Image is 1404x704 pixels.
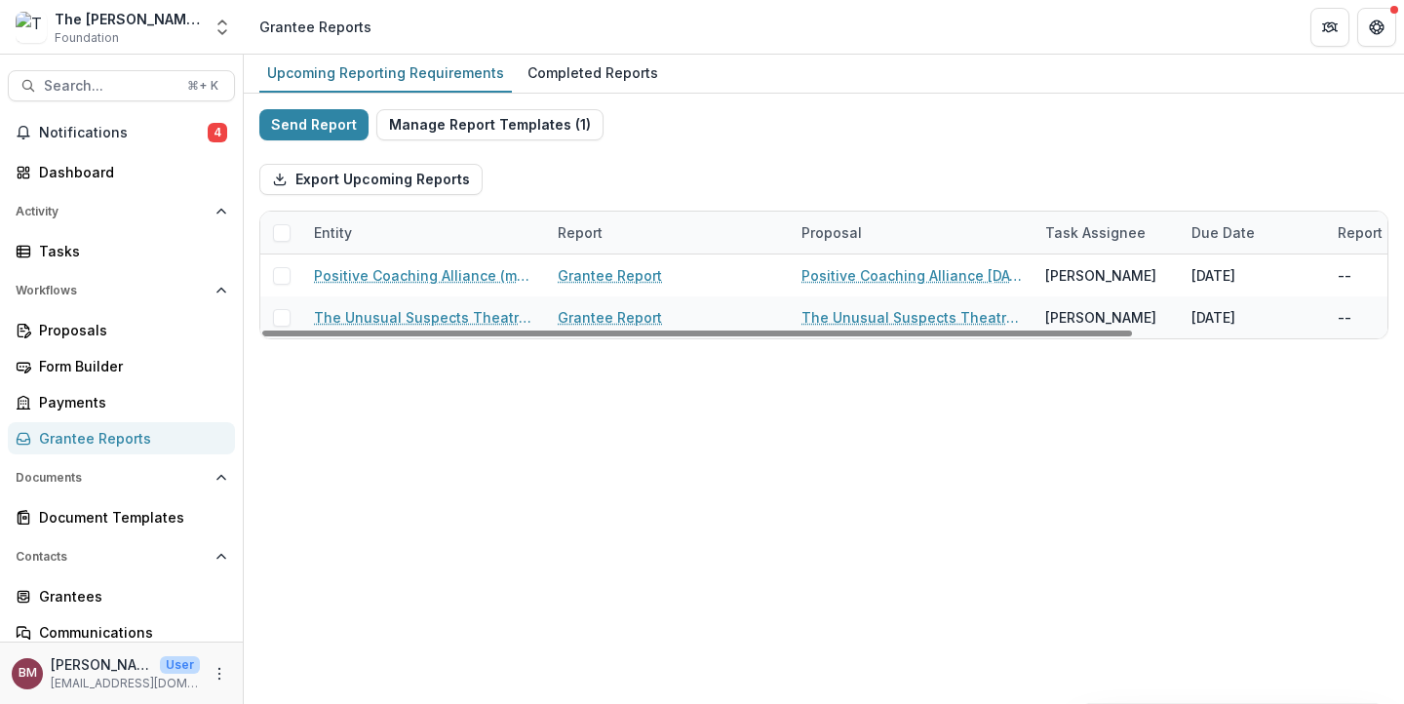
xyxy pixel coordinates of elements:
div: [DATE] [1180,254,1326,296]
button: Open Activity [8,196,235,227]
div: Dashboard [39,162,219,182]
span: Workflows [16,284,208,297]
a: Communications [8,616,235,648]
p: [PERSON_NAME] [51,654,152,675]
div: Due Date [1180,212,1326,254]
div: Task Assignee [1033,212,1180,254]
a: Grantee Reports [8,422,235,454]
nav: breadcrumb [252,13,379,41]
div: Grantee Reports [259,17,371,37]
div: Bethanie Milteer [19,667,37,680]
a: Payments [8,386,235,418]
div: Upcoming Reporting Requirements [259,59,512,87]
div: [PERSON_NAME] [1045,265,1156,286]
span: Contacts [16,550,208,564]
button: Open Workflows [8,275,235,306]
button: Get Help [1357,8,1396,47]
a: The Unusual Suspects Theatre Company [314,307,534,328]
button: Open entity switcher [209,8,236,47]
span: Search... [44,78,175,95]
a: Completed Reports [520,55,666,93]
img: The Carol and James Collins Foundation [16,12,47,43]
button: Manage Report Templates (1) [376,109,604,140]
div: Grantees [39,586,219,606]
div: Proposal [790,212,1033,254]
div: Tasks [39,241,219,261]
a: The Unusual Suspects Theatre Company [DATE] 35,000.00 [801,307,1022,328]
div: -- [1338,307,1351,328]
button: More [208,662,231,685]
div: Proposal [790,222,874,243]
a: Document Templates [8,501,235,533]
div: Communications [39,622,219,643]
span: Activity [16,205,208,218]
div: Entity [302,212,546,254]
a: Tasks [8,235,235,267]
a: Grantee Report [558,265,662,286]
span: 4 [208,123,227,142]
div: Proposals [39,320,219,340]
div: Form Builder [39,356,219,376]
button: Send Report [259,109,369,140]
div: Report [546,212,790,254]
span: Notifications [39,125,208,141]
div: ⌘ + K [183,75,222,97]
a: Positive Coaching Alliance [DATE] 40,000.00 [801,265,1022,286]
a: Grantee Report [558,307,662,328]
div: Completed Reports [520,59,666,87]
button: Notifications4 [8,117,235,148]
div: Entity [302,222,364,243]
div: [DATE] [1180,296,1326,338]
a: Upcoming Reporting Requirements [259,55,512,93]
div: Payments [39,392,219,412]
a: Proposals [8,314,235,346]
a: Grantees [8,580,235,612]
div: Grantee Reports [39,428,219,449]
span: Documents [16,471,208,485]
div: Report [546,222,614,243]
a: Positive Coaching Alliance (merged org with Coaching Corps) [314,265,534,286]
div: [PERSON_NAME] [1045,307,1156,328]
div: The [PERSON_NAME] and [PERSON_NAME] Foundation [55,9,201,29]
div: Task Assignee [1033,222,1157,243]
p: User [160,656,200,674]
a: Dashboard [8,156,235,188]
button: Open Contacts [8,541,235,572]
p: [EMAIL_ADDRESS][DOMAIN_NAME] [51,675,200,692]
button: Search... [8,70,235,101]
div: -- [1338,265,1351,286]
a: Form Builder [8,350,235,382]
button: Open Documents [8,462,235,493]
button: Export Upcoming Reports [259,164,483,195]
span: Foundation [55,29,119,47]
div: Due Date [1180,222,1267,243]
button: Partners [1310,8,1349,47]
div: Document Templates [39,507,219,528]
